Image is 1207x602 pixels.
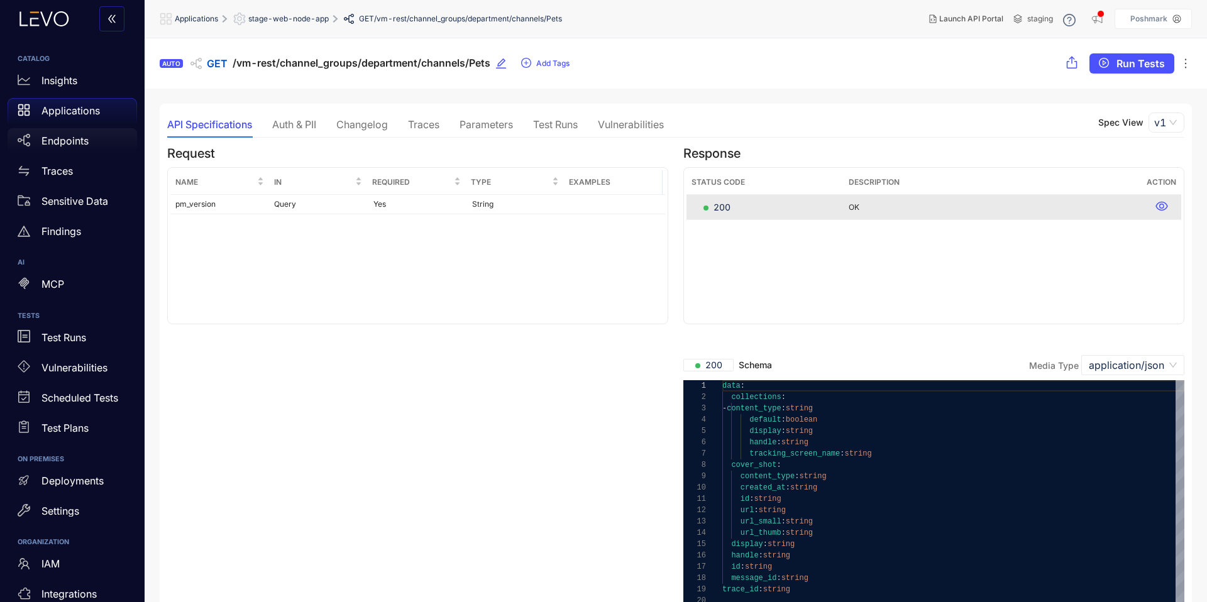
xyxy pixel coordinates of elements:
span: : [781,517,786,526]
span: /vm-rest/channel_groups/department/channels/Pets [374,14,562,23]
span: Applications [175,14,218,23]
p: Findings [41,226,81,237]
span: collections [731,393,781,402]
div: API Specifications [167,119,252,130]
td: Yes [368,195,467,214]
div: 6 [683,437,706,448]
h6: TESTS [18,312,127,320]
a: Settings [8,498,137,528]
div: Test Runs [533,119,578,130]
button: play-circleRun Tests [1089,53,1174,74]
span: string [786,517,813,526]
span: : [754,506,758,515]
p: Test Runs [41,332,86,343]
span: : [781,393,786,402]
div: 17 [683,561,706,572]
div: AUTO [160,59,183,68]
span: edit [495,58,507,69]
span: 200 [703,201,730,214]
span: play-circle [1099,58,1109,69]
span: Type [471,175,550,189]
span: plus-circle [521,58,531,69]
button: edit [495,53,515,74]
span: : [741,381,745,390]
span: 200 [695,359,722,371]
span: GET [359,14,374,23]
h6: ORGANIZATION [18,539,127,546]
th: Examples [564,170,663,195]
span: string [799,472,826,481]
span: : [776,461,781,469]
a: Test Plans [8,415,137,446]
p: Sensitive Data [41,195,108,207]
span: url_small [741,517,781,526]
span: - [722,404,727,413]
a: Findings [8,219,137,249]
span: Required [372,175,451,189]
div: 14 [683,527,706,539]
div: 4 [683,414,706,425]
span: : [749,495,754,503]
a: Traces [8,158,137,189]
span: : [781,404,786,413]
td: String [467,195,566,214]
span: : [781,427,786,435]
span: url_thumb [741,528,781,537]
span: : [763,540,768,549]
span: Launch API Portal [939,14,1003,23]
span: string [786,404,813,413]
span: Name [175,175,255,189]
p: Insights [41,75,77,86]
p: Integrations [41,588,97,599]
div: 8 [683,459,706,471]
a: Insights [8,68,137,98]
button: Launch API Portal [919,9,1013,29]
div: 7 [683,448,706,459]
h6: ON PREMISES [18,456,127,463]
div: 10 [683,482,706,493]
span: double-left [107,14,117,25]
span: : [795,472,799,481]
span: display [749,427,781,435]
th: Action [1142,170,1181,195]
p: IAM [41,558,60,569]
span: tracking_screen_name [749,449,840,458]
span: stage-web-node-app [248,14,329,23]
p: Test Plans [41,422,89,434]
span: content_type [741,472,795,481]
a: Test Runs [8,325,137,355]
button: double-left [99,6,124,31]
span: warning [18,225,30,238]
p: MCP [41,278,64,290]
span: : [759,585,763,594]
div: Changelog [336,119,388,130]
div: 19 [683,584,706,595]
span: id [741,495,749,503]
span: : [786,483,790,492]
div: 12 [683,505,706,516]
span: string [754,495,781,503]
div: 16 [683,550,706,561]
a: MCP [8,272,137,302]
p: Poshmark [1130,14,1167,23]
span: cover_shot [731,461,776,469]
p: Spec View [1098,118,1144,128]
th: Name [170,170,269,195]
span: string [781,438,808,447]
td: OK [844,195,1142,220]
span: team [18,557,30,570]
p: Traces [41,165,73,177]
span: swap [18,165,30,177]
span: : [759,551,763,560]
div: 13 [683,516,706,527]
span: GET [207,58,228,69]
span: : [840,449,844,458]
div: 11 [683,493,706,505]
div: 9 [683,471,706,482]
span: : [781,415,786,424]
span: staging [1027,14,1053,23]
div: Parameters [460,119,513,130]
span: handle [749,438,776,447]
span: string [768,540,795,549]
span: created_at [741,483,786,492]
